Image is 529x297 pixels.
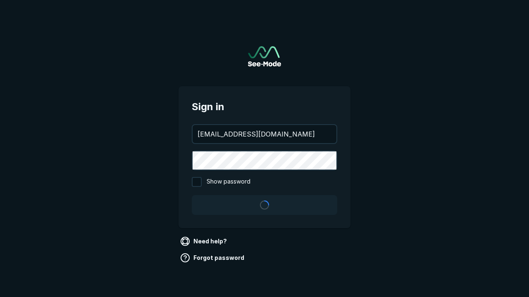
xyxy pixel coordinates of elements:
span: Show password [207,177,250,187]
input: your@email.com [193,125,336,143]
a: Forgot password [179,251,248,264]
a: Need help? [179,235,230,248]
a: Go to sign in [248,46,281,66]
img: See-Mode Logo [248,46,281,66]
span: Sign in [192,99,337,114]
